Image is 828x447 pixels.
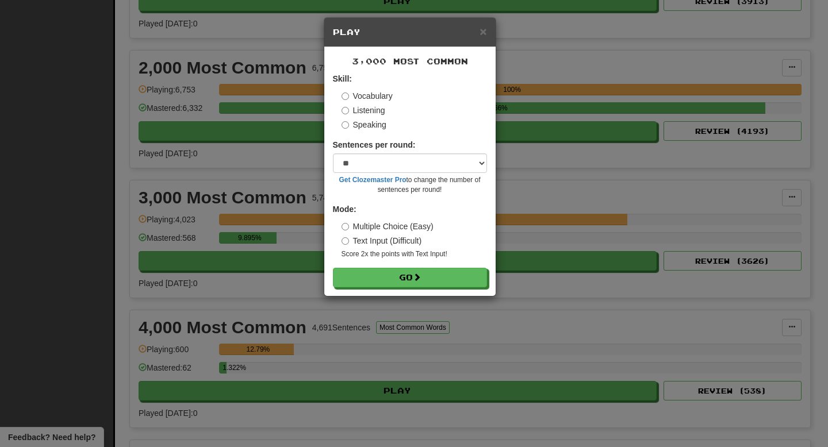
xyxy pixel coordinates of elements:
strong: Skill: [333,74,352,83]
label: Listening [342,105,385,116]
input: Text Input (Difficult) [342,237,349,245]
small: Score 2x the points with Text Input ! [342,249,487,259]
small: to change the number of sentences per round! [333,175,487,195]
strong: Mode: [333,205,356,214]
label: Sentences per round: [333,139,416,151]
button: Close [480,25,486,37]
label: Speaking [342,119,386,130]
label: Vocabulary [342,90,393,102]
button: Go [333,268,487,287]
span: 3,000 Most Common [352,56,468,66]
input: Vocabulary [342,93,349,100]
input: Listening [342,107,349,114]
a: Get Clozemaster Pro [339,176,407,184]
label: Multiple Choice (Easy) [342,221,434,232]
span: × [480,25,486,38]
label: Text Input (Difficult) [342,235,422,246]
input: Speaking [342,121,349,129]
input: Multiple Choice (Easy) [342,223,349,230]
h5: Play [333,26,487,38]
